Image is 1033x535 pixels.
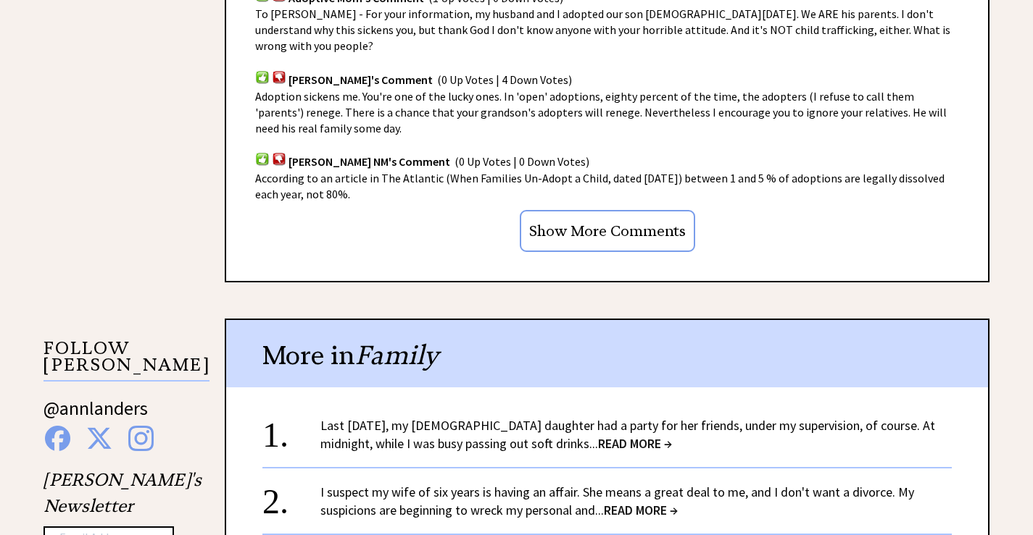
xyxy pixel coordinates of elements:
a: @annlanders [43,396,148,434]
span: (0 Up Votes | 0 Down Votes) [455,154,589,169]
span: Family [355,339,439,371]
p: FOLLOW [PERSON_NAME] [43,340,209,382]
span: READ MORE → [598,435,672,452]
img: x%20blue.png [86,426,112,451]
span: To [PERSON_NAME] - For your information, my husband and I adopted our son [DEMOGRAPHIC_DATA][DATE... [255,7,950,53]
span: According to an article in The Atlantic (When Families Un-Adopt a Child, dated [DATE]) between 1 ... [255,171,945,201]
span: Adoption sickens me. You're one of the lucky ones. In 'open' adoptions, eighty percent of the tim... [255,89,947,135]
img: instagram%20blue.png [128,426,154,451]
span: [PERSON_NAME] NM's Comment [289,154,450,169]
input: Show More Comments [520,210,695,252]
span: READ MORE → [604,502,678,518]
img: votup.png [255,152,270,166]
div: More in [226,320,988,387]
span: [PERSON_NAME]'s Comment [289,72,433,87]
div: 2. [262,483,320,510]
img: votdown.png [272,70,286,84]
a: Last [DATE], my [DEMOGRAPHIC_DATA] daughter had a party for her friends, under my supervision, of... [320,417,935,452]
img: votdown.png [272,152,286,166]
a: I suspect my wife of six years is having an affair. She means a great deal to me, and I don't wan... [320,484,914,518]
img: votup.png [255,70,270,84]
img: facebook%20blue.png [45,426,70,451]
span: (0 Up Votes | 4 Down Votes) [437,72,572,87]
div: 1. [262,416,320,443]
